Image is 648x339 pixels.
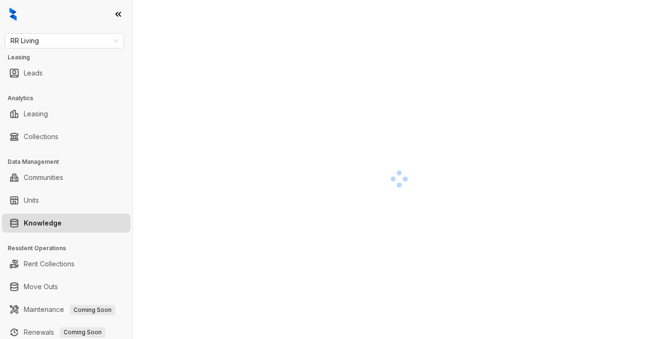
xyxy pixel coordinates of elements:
li: Communities [2,168,131,187]
li: Move Outs [2,277,131,296]
a: Units [24,191,39,210]
h3: Data Management [8,158,132,166]
h3: Leasing [8,53,132,62]
a: Rent Collections [24,254,75,273]
li: Leasing [2,104,131,123]
h3: Analytics [8,94,132,103]
a: Leads [24,64,43,83]
li: Maintenance [2,300,131,319]
li: Knowledge [2,214,131,233]
h3: Resident Operations [8,244,132,253]
span: Coming Soon [70,305,115,315]
li: Collections [2,127,131,146]
a: Knowledge [24,214,62,233]
img: logo [9,8,17,21]
a: Collections [24,127,58,146]
li: Units [2,191,131,210]
a: Leasing [24,104,48,123]
li: Rent Collections [2,254,131,273]
span: Coming Soon [60,327,105,338]
a: Communities [24,168,63,187]
li: Leads [2,64,131,83]
span: RR Living [10,34,118,48]
a: Move Outs [24,277,58,296]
